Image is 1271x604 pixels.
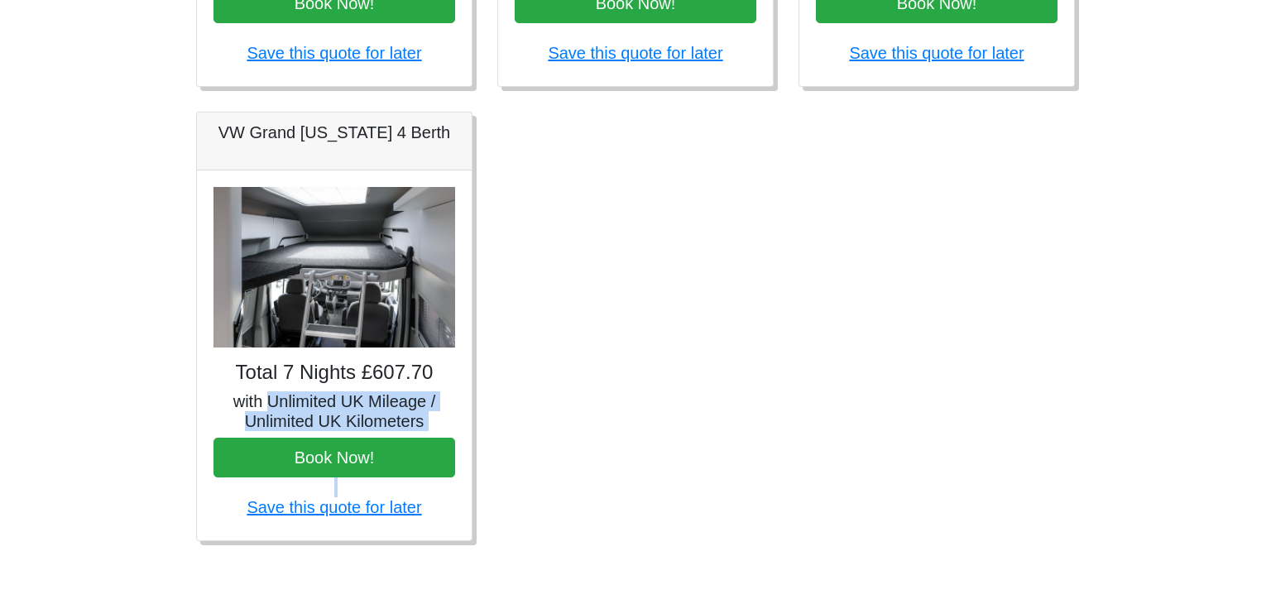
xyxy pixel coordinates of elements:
[247,498,421,516] a: Save this quote for later
[548,44,722,62] a: Save this quote for later
[213,187,455,348] img: VW Grand California 4 Berth
[213,438,455,477] button: Book Now!
[213,361,455,385] h4: Total 7 Nights £607.70
[849,44,1024,62] a: Save this quote for later
[247,44,421,62] a: Save this quote for later
[213,122,455,142] h5: VW Grand [US_STATE] 4 Berth
[213,391,455,431] h5: with Unlimited UK Mileage / Unlimited UK Kilometers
